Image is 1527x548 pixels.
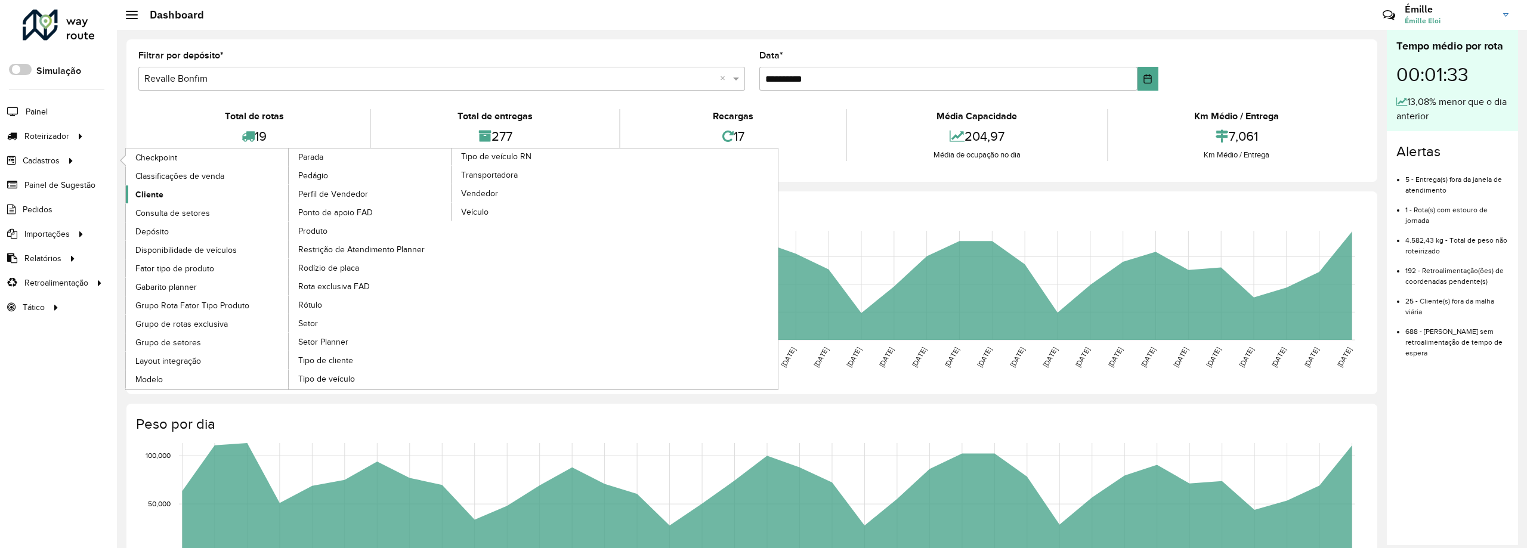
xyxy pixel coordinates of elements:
[298,354,353,367] span: Tipo de cliente
[24,130,69,143] span: Roteirizador
[148,500,171,507] text: 50,000
[759,48,783,63] label: Data
[289,277,452,295] a: Rota exclusiva FAD
[126,278,289,296] a: Gabarito planner
[298,280,370,293] span: Rota exclusiva FAD
[298,169,328,182] span: Pedágio
[126,241,289,259] a: Disponibilidade de veículos
[850,123,1103,149] div: 204,97
[289,203,452,221] a: Ponto de apoio FAD
[461,150,531,163] span: Tipo de veículo RN
[1396,54,1509,95] div: 00:01:33
[289,148,615,389] a: Tipo de veículo RN
[1137,67,1159,91] button: Choose Date
[141,123,367,149] div: 19
[24,277,88,289] span: Retroalimentação
[1172,346,1189,369] text: [DATE]
[850,109,1103,123] div: Média Capacidade
[289,185,452,203] a: Perfil de Vendedor
[135,151,177,164] span: Checkpoint
[126,259,289,277] a: Fator tipo de produto
[1405,16,1494,26] span: Émille Eloi
[910,346,928,369] text: [DATE]
[135,355,201,367] span: Layout integração
[452,166,615,184] a: Transportadora
[135,318,228,330] span: Grupo de rotas exclusiva
[126,148,289,166] a: Checkpoint
[1405,287,1509,317] li: 25 - Cliente(s) fora da malha viária
[1205,346,1222,369] text: [DATE]
[461,206,489,218] span: Veículo
[289,370,452,388] a: Tipo de veículo
[943,346,960,369] text: [DATE]
[23,203,52,216] span: Pedidos
[374,123,616,149] div: 277
[298,336,348,348] span: Setor Planner
[1139,346,1157,369] text: [DATE]
[461,187,498,200] span: Vendedor
[138,8,204,21] h2: Dashboard
[135,336,201,349] span: Grupo de setores
[1396,95,1509,123] div: 13,08% menor que o dia anterior
[452,203,615,221] a: Veículo
[1336,346,1353,369] text: [DATE]
[623,123,843,149] div: 17
[146,451,171,459] text: 100,000
[24,179,95,191] span: Painel de Sugestão
[126,167,289,185] a: Classificações de venda
[298,225,327,237] span: Produto
[289,166,452,184] a: Pedágio
[24,228,70,240] span: Importações
[126,204,289,222] a: Consulta de setores
[24,252,61,265] span: Relatórios
[289,259,452,277] a: Rodízio de placa
[298,317,318,330] span: Setor
[1405,165,1509,196] li: 5 - Entrega(s) fora da janela de atendimento
[1111,149,1362,161] div: Km Médio / Entrega
[845,346,862,369] text: [DATE]
[1041,346,1058,369] text: [DATE]
[135,244,237,256] span: Disponibilidade de veículos
[126,296,289,314] a: Grupo Rota Fator Tipo Produto
[780,346,797,369] text: [DATE]
[298,243,425,256] span: Restrição de Atendimento Planner
[135,262,214,275] span: Fator tipo de produto
[1303,346,1320,369] text: [DATE]
[136,416,1365,433] h4: Peso por dia
[135,299,249,312] span: Grupo Rota Fator Tipo Produto
[1106,346,1124,369] text: [DATE]
[623,109,843,123] div: Recargas
[23,154,60,167] span: Cadastros
[126,370,289,388] a: Modelo
[1396,38,1509,54] div: Tempo médio por rota
[1270,346,1287,369] text: [DATE]
[126,148,452,389] a: Parada
[298,151,323,163] span: Parada
[135,225,169,238] span: Depósito
[374,109,616,123] div: Total de entregas
[126,315,289,333] a: Grupo de rotas exclusiva
[812,346,830,369] text: [DATE]
[298,206,373,219] span: Ponto de apoio FAD
[1111,123,1362,149] div: 7,061
[1111,109,1362,123] div: Km Médio / Entrega
[1396,143,1509,160] h4: Alertas
[298,373,355,385] span: Tipo de veículo
[289,333,452,351] a: Setor Planner
[126,333,289,351] a: Grupo de setores
[720,72,730,86] span: Clear all
[1237,346,1254,369] text: [DATE]
[126,352,289,370] a: Layout integração
[1405,256,1509,287] li: 192 - Retroalimentação(ões) de coordenadas pendente(s)
[289,296,452,314] a: Rótulo
[1405,317,1509,358] li: 688 - [PERSON_NAME] sem retroalimentação de tempo de espera
[1009,346,1026,369] text: [DATE]
[1405,196,1509,226] li: 1 - Rota(s) com estouro de jornada
[976,346,993,369] text: [DATE]
[126,185,289,203] a: Cliente
[289,240,452,258] a: Restrição de Atendimento Planner
[298,188,368,200] span: Perfil de Vendedor
[298,262,359,274] span: Rodízio de placa
[135,170,224,182] span: Classificações de venda
[850,149,1103,161] div: Média de ocupação no dia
